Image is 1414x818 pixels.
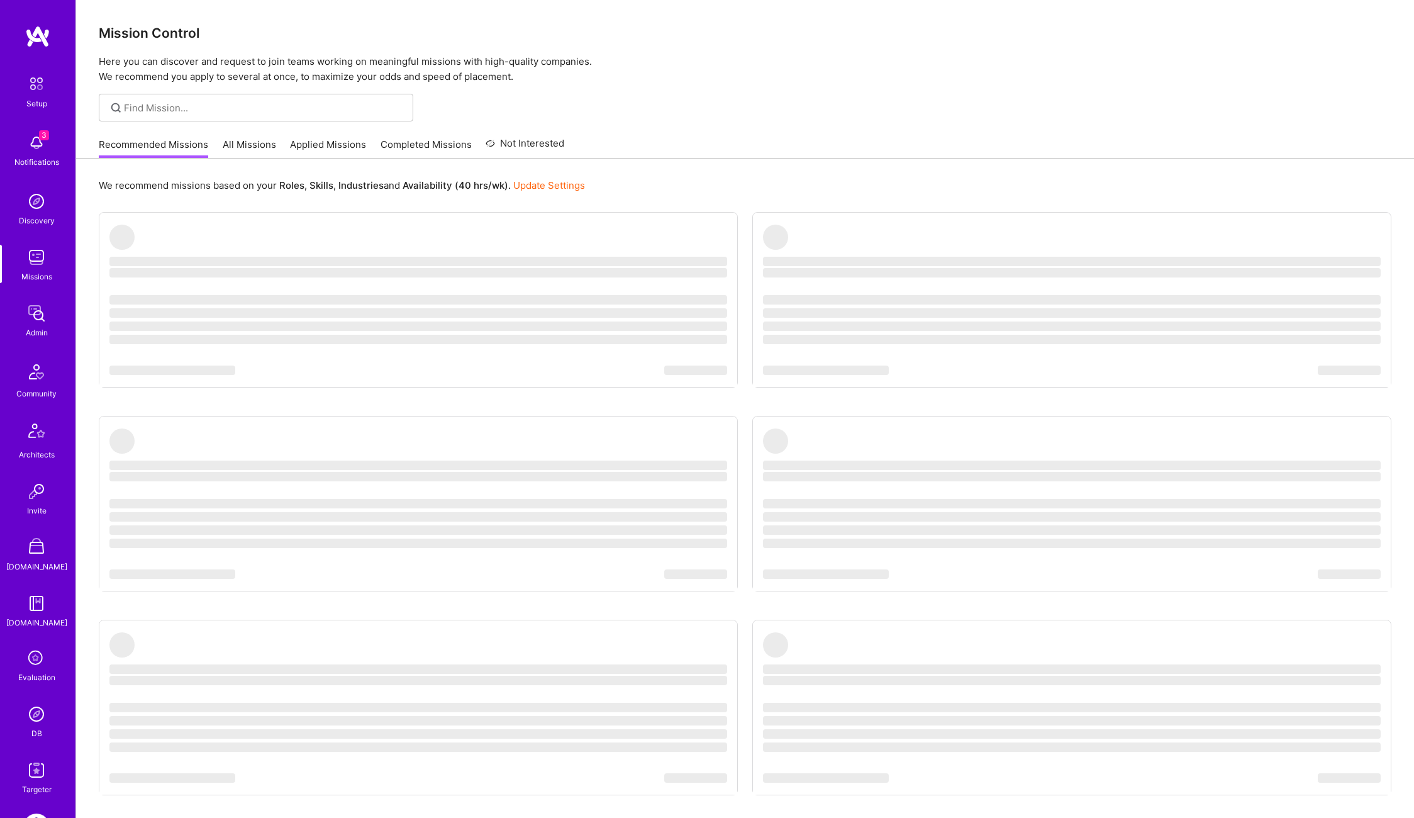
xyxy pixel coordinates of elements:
img: logo [25,25,50,48]
img: Skill Targeter [24,758,49,783]
div: Architects [19,448,55,461]
div: Invite [27,504,47,517]
img: admin teamwork [24,301,49,326]
div: [DOMAIN_NAME] [6,616,67,629]
div: Admin [26,326,48,339]
i: icon SelectionTeam [25,647,48,671]
a: Applied Missions [290,138,366,159]
p: We recommend missions based on your , , and . [99,179,585,192]
img: A Store [24,535,49,560]
input: Find Mission... [124,101,404,115]
a: Update Settings [513,179,585,191]
div: Targeter [22,783,52,796]
b: Industries [338,179,384,191]
img: discovery [24,189,49,214]
img: Architects [21,418,52,448]
i: icon SearchGrey [109,101,123,115]
a: Recommended Missions [99,138,208,159]
img: guide book [24,591,49,616]
span: 3 [39,130,49,140]
a: Not Interested [486,136,564,159]
h3: Mission Control [99,25,1391,41]
a: All Missions [223,138,276,159]
div: Community [16,387,57,400]
img: Community [21,357,52,387]
a: Completed Missions [381,138,472,159]
b: Roles [279,179,304,191]
div: Notifications [14,155,59,169]
img: Admin Search [24,702,49,727]
img: bell [24,130,49,155]
div: Evaluation [18,671,55,684]
div: Discovery [19,214,55,227]
b: Availability (40 hrs/wk) [403,179,508,191]
div: Missions [21,270,52,283]
img: Invite [24,479,49,504]
div: DB [31,727,42,740]
img: teamwork [24,245,49,270]
img: setup [23,70,50,97]
div: Setup [26,97,47,110]
div: [DOMAIN_NAME] [6,560,67,573]
p: Here you can discover and request to join teams working on meaningful missions with high-quality ... [99,54,1391,84]
b: Skills [309,179,333,191]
